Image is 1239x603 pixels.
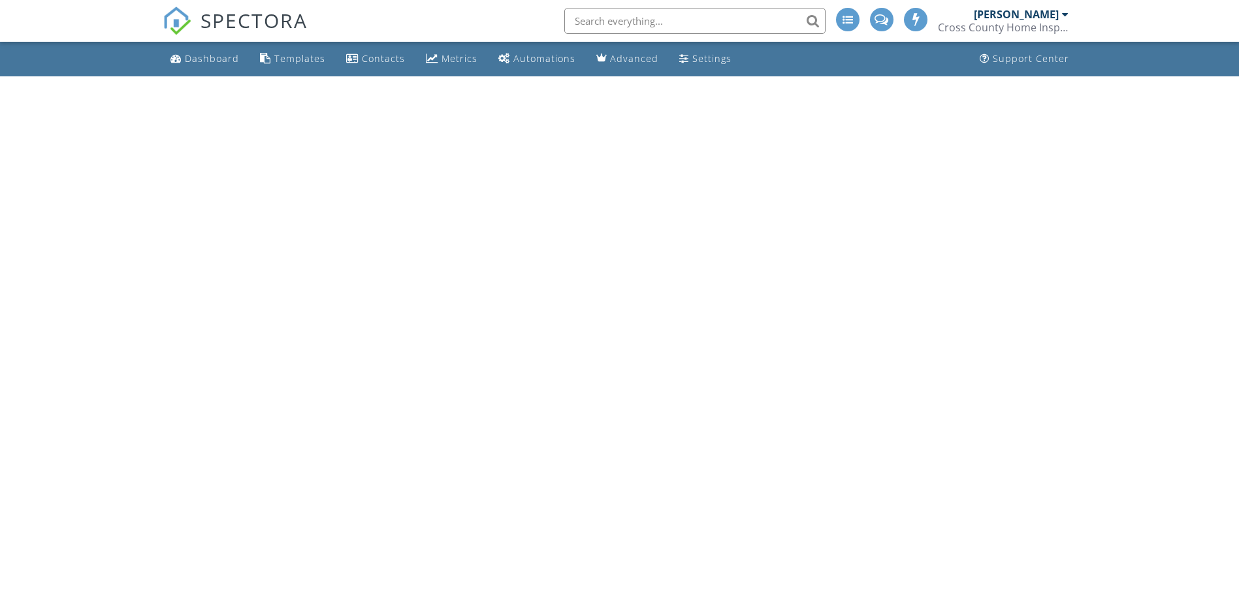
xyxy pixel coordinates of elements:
[591,47,664,71] a: Advanced
[165,47,244,71] a: Dashboard
[163,18,308,45] a: SPECTORA
[564,8,826,34] input: Search everything...
[692,52,732,65] div: Settings
[255,47,330,71] a: Templates
[493,47,581,71] a: Automations (Advanced)
[513,52,575,65] div: Automations
[610,52,658,65] div: Advanced
[163,7,191,35] img: The Best Home Inspection Software - Spectora
[974,8,1059,21] div: [PERSON_NAME]
[274,52,325,65] div: Templates
[974,47,1074,71] a: Support Center
[442,52,477,65] div: Metrics
[674,47,737,71] a: Settings
[993,52,1069,65] div: Support Center
[362,52,405,65] div: Contacts
[341,47,410,71] a: Contacts
[201,7,308,34] span: SPECTORA
[185,52,239,65] div: Dashboard
[938,21,1069,34] div: Cross County Home Inspection LLC
[421,47,483,71] a: Metrics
